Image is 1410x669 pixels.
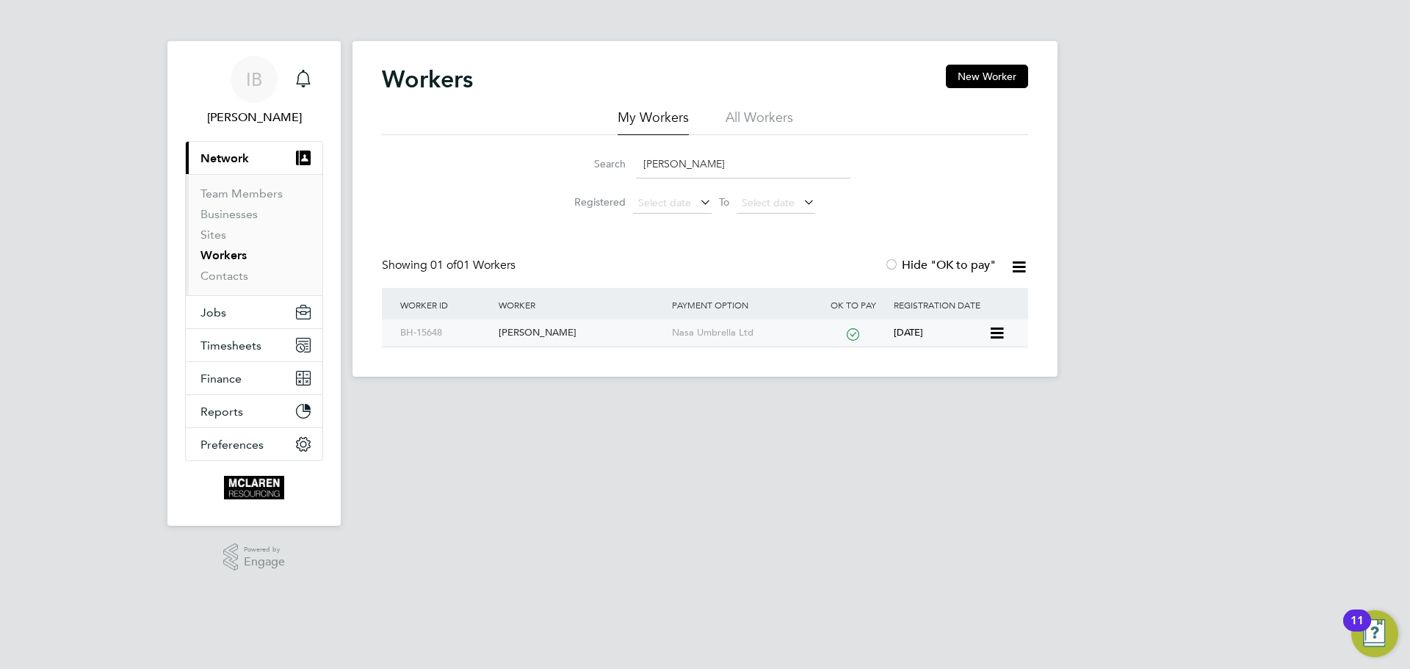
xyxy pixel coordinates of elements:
button: Timesheets [186,329,322,361]
img: mclaren-logo-retina.png [224,476,283,499]
span: Powered by [244,543,285,556]
div: Payment Option [668,288,817,322]
div: Registration Date [890,288,1013,322]
div: Nasa Umbrella Ltd [668,319,817,347]
button: Finance [186,362,322,394]
input: Name, email or phone number [636,150,850,178]
div: Worker ID [397,288,495,322]
div: OK to pay [816,288,890,322]
span: Preferences [200,438,264,452]
span: Network [200,151,249,165]
div: 11 [1351,621,1364,640]
span: 01 of [430,258,457,272]
button: Jobs [186,296,322,328]
span: [DATE] [894,326,923,339]
button: Preferences [186,428,322,460]
span: To [715,192,734,211]
span: Select date [742,196,795,209]
span: 01 Workers [430,258,516,272]
label: Registered [560,195,626,209]
span: Finance [200,372,242,386]
h2: Workers [382,65,473,94]
span: Reports [200,405,243,419]
div: Network [186,174,322,295]
span: Jobs [200,305,226,319]
a: BH-15648[PERSON_NAME]Nasa Umbrella Ltd[DATE] [397,319,988,331]
div: [PERSON_NAME] [495,319,668,347]
a: Workers [200,248,247,262]
div: BH-15648 [397,319,495,347]
div: Worker [495,288,668,322]
span: Select date [638,196,691,209]
button: Reports [186,395,322,427]
a: Businesses [200,207,258,221]
button: Network [186,142,322,174]
button: Open Resource Center, 11 new notifications [1351,610,1398,657]
div: Showing [382,258,518,273]
a: Contacts [200,269,248,283]
a: Go to home page [185,476,323,499]
span: Timesheets [200,339,261,352]
li: All Workers [726,109,793,135]
label: Search [560,157,626,170]
span: Engage [244,556,285,568]
li: My Workers [618,109,689,135]
span: Iryna Blair [185,109,323,126]
span: IB [246,70,262,89]
a: IB[PERSON_NAME] [185,56,323,126]
a: Team Members [200,187,283,200]
button: New Worker [946,65,1028,88]
nav: Main navigation [167,41,341,526]
a: Sites [200,228,226,242]
label: Hide "OK to pay" [884,258,996,272]
a: Powered byEngage [223,543,286,571]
